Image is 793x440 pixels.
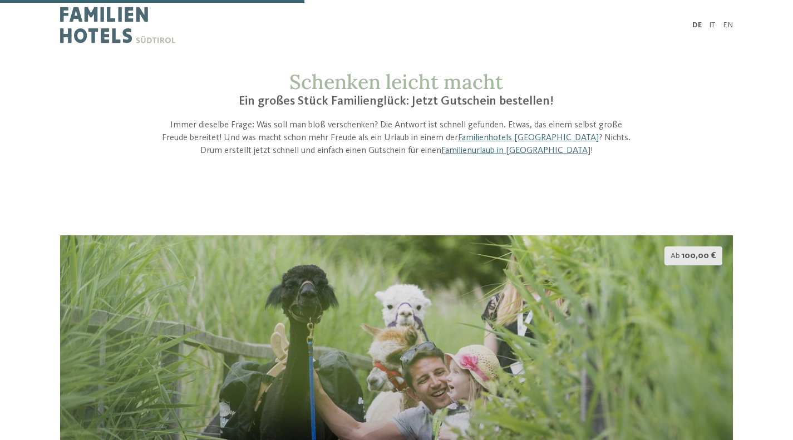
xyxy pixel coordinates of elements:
p: Immer dieselbe Frage: Was soll man bloß verschenken? Die Antwort ist schnell gefunden. Etwas, das... [159,119,635,157]
a: DE [692,21,702,29]
span: Schenken leicht macht [289,69,503,95]
a: Familienurlaub in [GEOGRAPHIC_DATA] [441,146,590,155]
a: Familienhotels [GEOGRAPHIC_DATA] [458,134,599,142]
a: EN [723,21,733,29]
span: Ein großes Stück Familienglück: Jetzt Gutschein bestellen! [239,95,554,107]
a: IT [709,21,715,29]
